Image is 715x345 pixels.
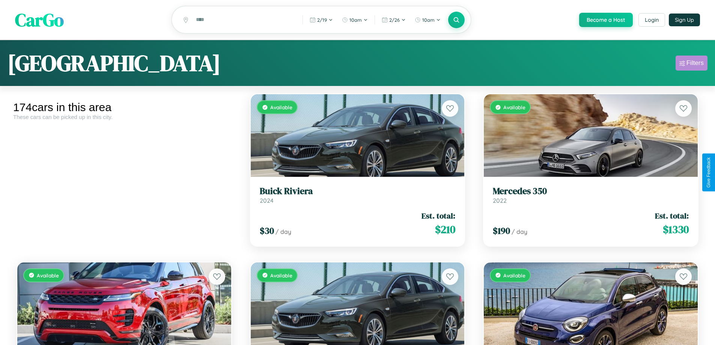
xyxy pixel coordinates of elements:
span: $ 30 [260,224,274,237]
span: Available [270,272,292,279]
span: Available [503,272,525,279]
button: Filters [676,56,707,71]
span: 2 / 26 [389,17,400,23]
a: Mercedes 3502022 [493,186,689,204]
a: Buick Riviera2024 [260,186,456,204]
span: Est. total: [421,210,455,221]
button: 2/26 [378,14,409,26]
span: / day [275,228,291,235]
span: Est. total: [655,210,689,221]
span: $ 210 [435,222,455,237]
span: 10am [422,17,435,23]
button: 10am [338,14,372,26]
button: Login [638,13,665,27]
span: Available [270,104,292,110]
h3: Buick Riviera [260,186,456,197]
h3: Mercedes 350 [493,186,689,197]
span: / day [512,228,527,235]
span: 10am [349,17,362,23]
span: 2 / 19 [317,17,327,23]
button: 10am [411,14,444,26]
span: Available [37,272,59,279]
div: 174 cars in this area [13,101,235,114]
span: $ 1330 [663,222,689,237]
div: Filters [686,59,704,67]
div: Give Feedback [706,157,711,188]
button: Sign Up [669,14,700,26]
span: CarGo [15,8,64,32]
div: These cars can be picked up in this city. [13,114,235,120]
h1: [GEOGRAPHIC_DATA] [8,48,221,78]
span: Available [503,104,525,110]
button: 2/19 [306,14,337,26]
span: $ 190 [493,224,510,237]
span: 2022 [493,197,507,204]
button: Become a Host [579,13,633,27]
span: 2024 [260,197,274,204]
